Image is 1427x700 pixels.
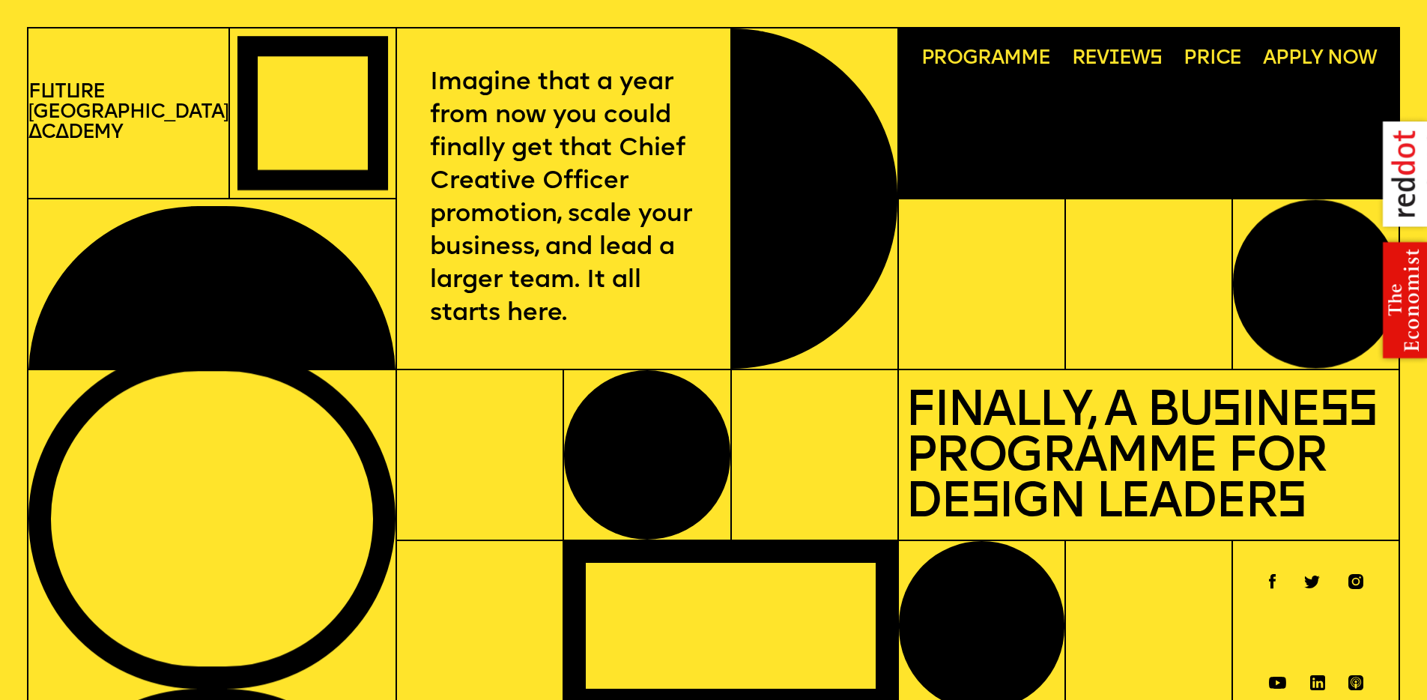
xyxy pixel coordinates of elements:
[28,123,41,143] span: A
[1269,669,1287,681] a: Youtube
[40,82,55,103] span: u
[1109,49,1119,69] span: i
[1269,568,1276,584] a: Facebook
[66,82,80,103] span: u
[921,49,1051,69] span: Programme
[1348,568,1363,583] a: Instagram
[28,82,228,144] a: Future[GEOGRAPHIC_DATA]Academy
[55,123,68,143] span: a
[1263,49,1377,69] span: Apply now
[28,82,228,144] p: F t re [GEOGRAPHIC_DATA] c demy
[1304,568,1319,581] a: Twitter
[906,382,1392,528] p: Finally, a Business Programme for Design Leaders
[1348,669,1363,684] a: Spotify
[430,67,697,331] p: Imagine that a year from now you could finally get that Chief Creative Officer promotion, scale y...
[1367,233,1427,368] img: the economist
[1310,669,1325,684] a: Linkedin
[1072,49,1163,69] span: Rev ews
[1367,106,1427,242] img: reddot
[1184,49,1242,69] span: Price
